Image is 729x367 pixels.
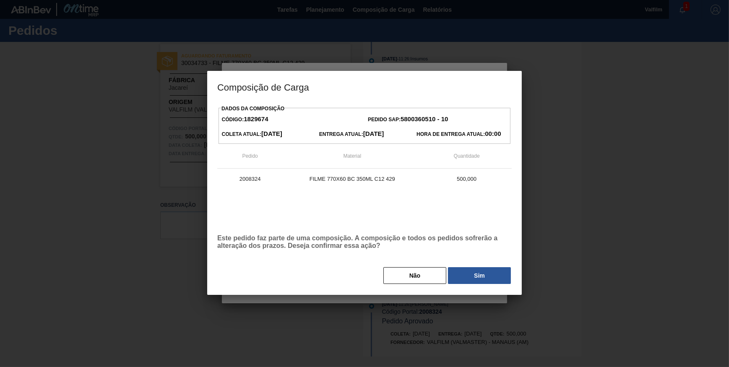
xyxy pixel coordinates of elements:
[222,131,282,137] span: Coleta Atual:
[244,115,268,122] strong: 1829674
[344,153,362,159] span: Material
[383,267,446,284] button: Não
[217,169,283,190] td: 2008324
[283,169,422,190] td: FILME 770X60 BC 350ML C12 429
[207,71,522,103] h3: Composição de Carga
[222,117,268,122] span: Código:
[363,130,384,137] strong: [DATE]
[448,267,511,284] button: Sim
[242,153,258,159] span: Pedido
[319,131,384,137] span: Entrega Atual:
[422,169,512,190] td: 500,000
[221,106,284,112] label: Dados da Composição
[261,130,282,137] strong: [DATE]
[217,234,512,250] p: Este pedido faz parte de uma composição. A composição e todos os pedidos sofrerão a alteração dos...
[485,130,501,137] strong: 00:00
[417,131,501,137] span: Hora de Entrega Atual:
[368,117,448,122] span: Pedido SAP:
[401,115,448,122] strong: 5800360510 - 10
[454,153,480,159] span: Quantidade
